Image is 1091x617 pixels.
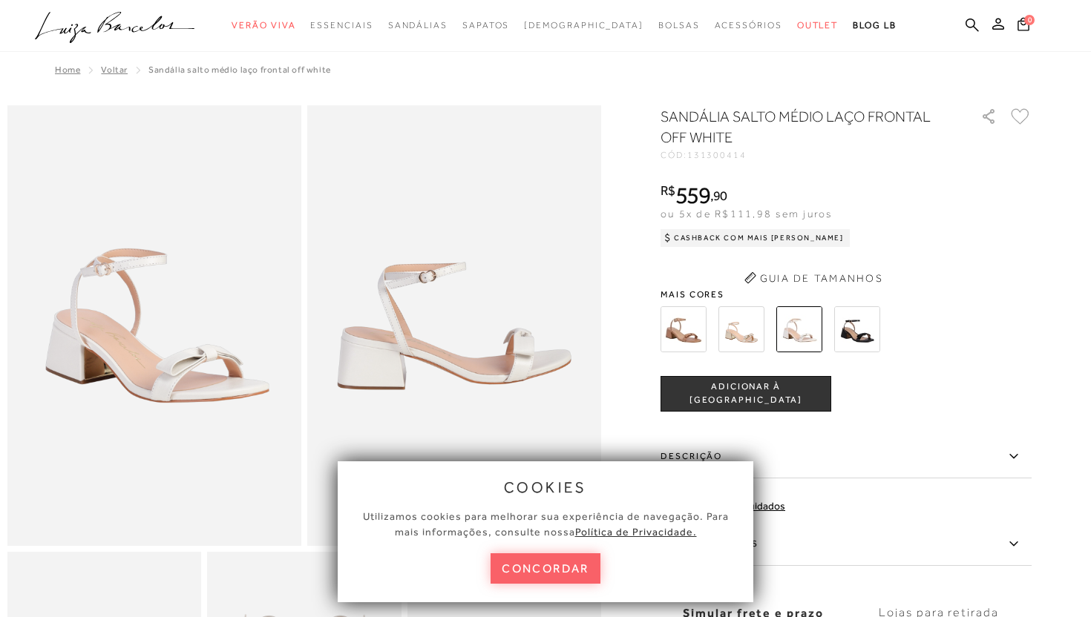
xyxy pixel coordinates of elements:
[462,12,509,39] a: noSubCategoriesText
[658,20,700,30] span: Bolsas
[504,479,587,495] span: cookies
[739,266,888,290] button: Guia de Tamanhos
[710,189,727,202] i: ,
[575,526,697,538] a: Política de Privacidade.
[7,105,301,546] img: image
[491,553,600,584] button: concordar
[310,20,373,30] span: Essenciais
[661,290,1032,299] span: Mais cores
[310,12,373,39] a: noSubCategoriesText
[853,12,896,39] a: BLOG LB
[524,20,643,30] span: [DEMOGRAPHIC_DATA]
[661,523,1032,566] label: Características
[307,105,601,546] img: image
[797,12,839,39] a: noSubCategoriesText
[462,20,509,30] span: Sapatos
[658,12,700,39] a: noSubCategoriesText
[661,376,831,412] button: ADICIONAR À [GEOGRAPHIC_DATA]
[524,12,643,39] a: noSubCategoriesText
[797,20,839,30] span: Outlet
[713,188,727,203] span: 90
[661,208,832,220] span: ou 5x de R$111,98 sem juros
[661,184,675,197] i: R$
[715,20,782,30] span: Acessórios
[55,65,80,75] a: Home
[661,229,850,247] div: Cashback com Mais [PERSON_NAME]
[776,306,822,352] img: SANDÁLIA SALTO MÉDIO LAÇO FRONTAL OFF WHITE
[101,65,128,75] a: Voltar
[661,106,939,148] h1: SANDÁLIA SALTO MÉDIO LAÇO FRONTAL OFF WHITE
[388,12,448,39] a: noSubCategoriesText
[1024,15,1035,25] span: 0
[661,306,707,352] img: SANDÁLIA SALTO MÉDIO LAÇO FRONTAL BEGE
[834,306,880,352] img: SANDÁLIA SALTO MÉDIO LAÇO FRONTAL PRETO
[388,20,448,30] span: Sandálias
[718,306,764,352] img: SANDÁLIA SALTO MÉDIO LAÇO FRONTAL DOURADO
[715,12,782,39] a: noSubCategoriesText
[148,65,331,75] span: SANDÁLIA SALTO MÉDIO LAÇO FRONTAL OFF WHITE
[232,20,295,30] span: Verão Viva
[1013,16,1034,36] button: 0
[363,510,729,538] span: Utilizamos cookies para melhorar sua experiência de navegação. Para mais informações, consulte nossa
[661,380,830,406] span: ADICIONAR À [GEOGRAPHIC_DATA]
[853,20,896,30] span: BLOG LB
[675,182,710,208] span: 559
[661,435,1032,478] label: Descrição
[687,150,747,160] span: 131300414
[661,151,957,159] div: CÓD:
[232,12,295,39] a: noSubCategoriesText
